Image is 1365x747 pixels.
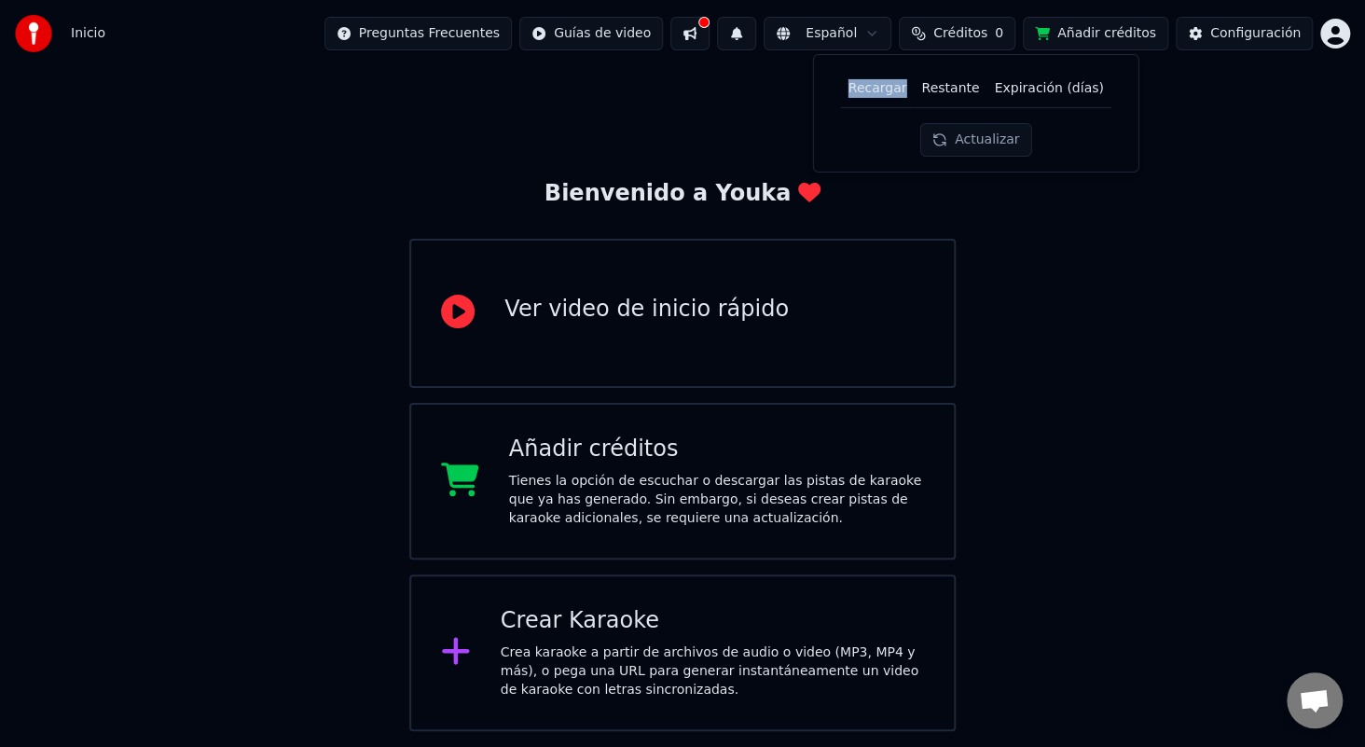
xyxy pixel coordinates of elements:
[545,179,821,209] div: Bienvenido a Youka
[504,295,789,325] div: Ver video de inicio rápido
[509,435,924,464] div: Añadir créditos
[986,70,1110,107] th: Expiración (días)
[933,24,987,43] span: Créditos
[1287,672,1343,728] div: Chat abierto
[519,17,663,50] button: Guías de video
[1176,17,1313,50] button: Configuración
[501,606,924,636] div: Crear Karaoke
[995,24,1003,43] span: 0
[324,17,512,50] button: Preguntas Frecuentes
[71,24,105,43] nav: breadcrumb
[1210,24,1301,43] div: Configuración
[15,15,52,52] img: youka
[841,70,915,107] th: Recargar
[920,122,1031,156] button: Actualizar
[899,17,1015,50] button: Créditos0
[501,643,924,699] div: Crea karaoke a partir de archivos de audio o video (MP3, MP4 y más), o pega una URL para generar ...
[71,24,105,43] span: Inicio
[1023,17,1168,50] button: Añadir créditos
[914,70,986,107] th: Restante
[509,472,924,528] div: Tienes la opción de escuchar o descargar las pistas de karaoke que ya has generado. Sin embargo, ...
